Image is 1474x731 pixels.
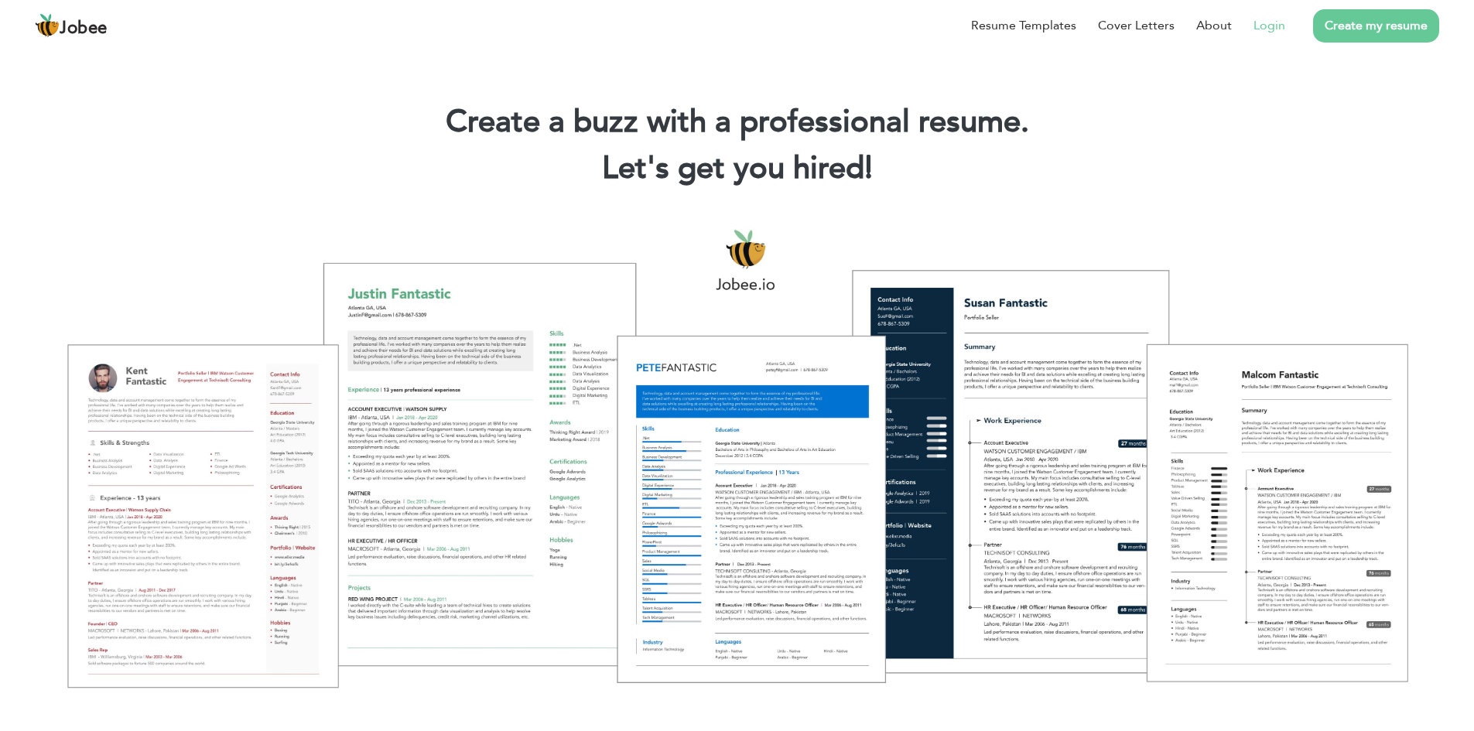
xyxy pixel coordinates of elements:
[678,147,873,190] span: get you hired!
[60,20,108,37] span: Jobee
[23,149,1451,189] h2: Let's
[1098,16,1175,35] a: Cover Letters
[1196,16,1232,35] a: About
[1313,9,1439,43] a: Create my resume
[35,13,108,38] a: Jobee
[23,102,1451,142] h1: Create a buzz with a professional resume.
[1253,16,1285,35] a: Login
[865,147,872,190] span: |
[35,13,60,38] img: jobee.io
[971,16,1076,35] a: Resume Templates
